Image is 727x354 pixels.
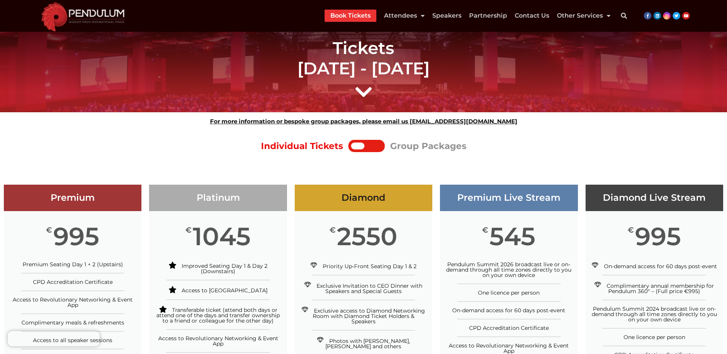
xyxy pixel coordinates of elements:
[440,192,578,203] h3: Premium Live Stream
[489,226,535,246] span: 545
[452,307,565,314] span: On-demand access for 60 days post-event
[482,226,488,234] span: €
[604,263,717,270] span: On-demand access for 60 days post-event
[325,10,610,22] nav: Menu
[515,10,549,22] a: Contact Us
[193,226,251,246] span: 1045
[432,10,461,22] a: Speakers
[149,192,287,203] h3: Platinum
[323,263,417,270] span: Priority Up-Front Seating Day 1 & 2
[23,261,123,268] span: Premium Seating Day 1 + 2 (Upstairs)
[149,38,578,79] h1: Tickets [DATE] - [DATE]
[313,307,425,325] span: Exclusive access to Diamond Networking Room with Diamond Ticket Holders & Speakers
[182,287,267,294] span: Access to [GEOGRAPHIC_DATA]
[607,282,714,295] span: Complimentary annual membership for Pendulum 360° – (Full price €995)
[337,226,397,246] span: 2550
[13,296,133,308] span: Access to Revolutionary Networking & Event App
[384,10,425,22] a: Attendees
[325,338,410,350] span: Photos with [PERSON_NAME], [PERSON_NAME] and others
[210,118,517,125] strong: For more information or bespoke group packages, please email us [EMAIL_ADDRESS][DOMAIN_NAME]
[586,192,723,203] h3: Diamond Live Stream
[592,305,717,323] span: Pendulum Summit 2024 broadcast live or on-demand through all time zones directly to you on your o...
[33,279,113,285] span: CPD Accreditation Certificate
[21,319,124,326] span: Complimentary meals & refreshments
[330,10,371,22] a: Book Tickets
[317,282,422,295] span: Exclusive Invitation to CEO Dinner with Speakers and Special Guests
[4,192,141,203] h3: Premium
[628,226,634,234] span: €
[446,261,571,279] span: Pendulum Summit 2026 broadcast live or on-demand through all time zones directly to you on your o...
[182,262,267,275] span: Improved Seating Day 1 & Day 2 (Downstairs)
[478,289,540,296] span: One licence per person
[53,226,99,246] span: 995
[469,324,549,331] span: CPD Accreditation Certificate
[390,138,466,154] div: Group Packages
[185,226,192,234] span: €
[46,226,52,234] span: €
[295,192,432,203] h3: Diamond
[8,331,100,346] iframe: Brevo live chat
[557,10,610,22] a: Other Services
[330,226,336,234] span: €
[156,306,280,324] span: Transferable ticket (attend both days or attend one of the days and transfer ownership to a frien...
[469,10,507,22] a: Partnership
[261,138,343,154] div: Individual Tickets
[158,335,278,347] span: Access to Revolutionary Networking & Event App
[635,226,681,246] span: 995
[624,334,685,341] span: One licence per person
[616,8,632,23] div: Search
